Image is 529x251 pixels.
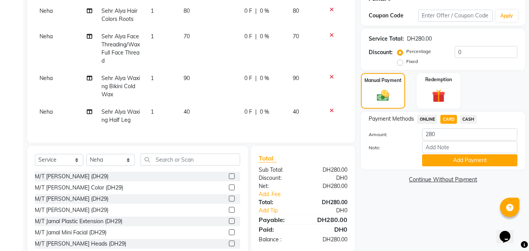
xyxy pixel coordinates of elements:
[364,77,402,84] label: Manual Payment
[260,74,269,82] span: 0 %
[303,166,354,174] div: DH280.00
[35,240,126,248] div: M/T [PERSON_NAME] Heads (DH29)
[35,206,108,214] div: M/T [PERSON_NAME] (DH29)
[303,236,354,244] div: DH280.00
[255,32,257,41] span: |
[101,33,140,64] span: Sehr Alya Face Threading/Wax Full Face Thread
[496,220,521,243] iframe: chat widget
[151,108,154,115] span: 1
[373,89,393,103] img: _cash.svg
[425,76,452,83] label: Redemption
[406,58,418,65] label: Fixed
[40,7,53,14] span: Neha
[369,35,404,43] div: Service Total:
[184,75,190,82] span: 90
[293,75,299,82] span: 90
[303,225,354,234] div: DH0
[369,48,393,56] div: Discount:
[369,12,418,20] div: Coupon Code
[253,174,303,182] div: Discount:
[260,108,269,116] span: 0 %
[418,10,493,22] input: Enter Offer / Coupon Code
[303,182,354,190] div: DH280.00
[303,215,354,224] div: DH280.00
[363,144,416,151] label: Note:
[244,7,252,15] span: 0 F
[253,190,353,198] a: Add. Fee
[460,115,477,124] span: CASH
[440,115,457,124] span: CARD
[141,154,240,166] input: Search or Scan
[101,75,140,98] span: Sehr Alya Waxing Bikini Cold Wax
[496,10,518,22] button: Apply
[35,217,122,225] div: M/T Jamal Plastic Extension (DH29)
[255,108,257,116] span: |
[259,154,277,162] span: Total
[293,7,299,14] span: 80
[35,229,106,237] div: M/T Jamal Mini Facial (DH29)
[35,195,108,203] div: M/T [PERSON_NAME] (DH29)
[151,33,154,40] span: 1
[362,176,524,184] a: Continue Without Payment
[253,225,303,234] div: Paid:
[101,108,140,123] span: Sehr Alya Waxing Half Leg
[422,141,517,153] input: Add Note
[253,215,303,224] div: Payable:
[255,7,257,15] span: |
[35,172,108,181] div: M/T [PERSON_NAME] (DH29)
[253,236,303,244] div: Balance :
[422,128,517,140] input: Amount
[293,108,299,115] span: 40
[406,48,431,55] label: Percentage
[184,7,190,14] span: 80
[407,35,432,43] div: DH280.00
[184,33,190,40] span: 70
[428,88,449,104] img: _gift.svg
[369,115,414,123] span: Payment Methods
[184,108,190,115] span: 40
[244,32,252,41] span: 0 F
[417,115,437,124] span: ONLINE
[101,7,137,22] span: Sehr Alya Hair Colors Roots
[363,131,416,138] label: Amount:
[422,154,517,166] button: Add Payment
[253,198,303,207] div: Total:
[303,198,354,207] div: DH280.00
[260,32,269,41] span: 0 %
[40,33,53,40] span: Neha
[253,207,311,215] a: Add Tip
[260,7,269,15] span: 0 %
[35,184,123,192] div: M/T [PERSON_NAME] Color (DH29)
[151,75,154,82] span: 1
[40,108,53,115] span: Neha
[303,174,354,182] div: DH0
[255,74,257,82] span: |
[293,33,299,40] span: 70
[244,108,252,116] span: 0 F
[40,75,53,82] span: Neha
[244,74,252,82] span: 0 F
[151,7,154,14] span: 1
[253,182,303,190] div: Net:
[253,166,303,174] div: Sub Total:
[311,207,353,215] div: DH0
